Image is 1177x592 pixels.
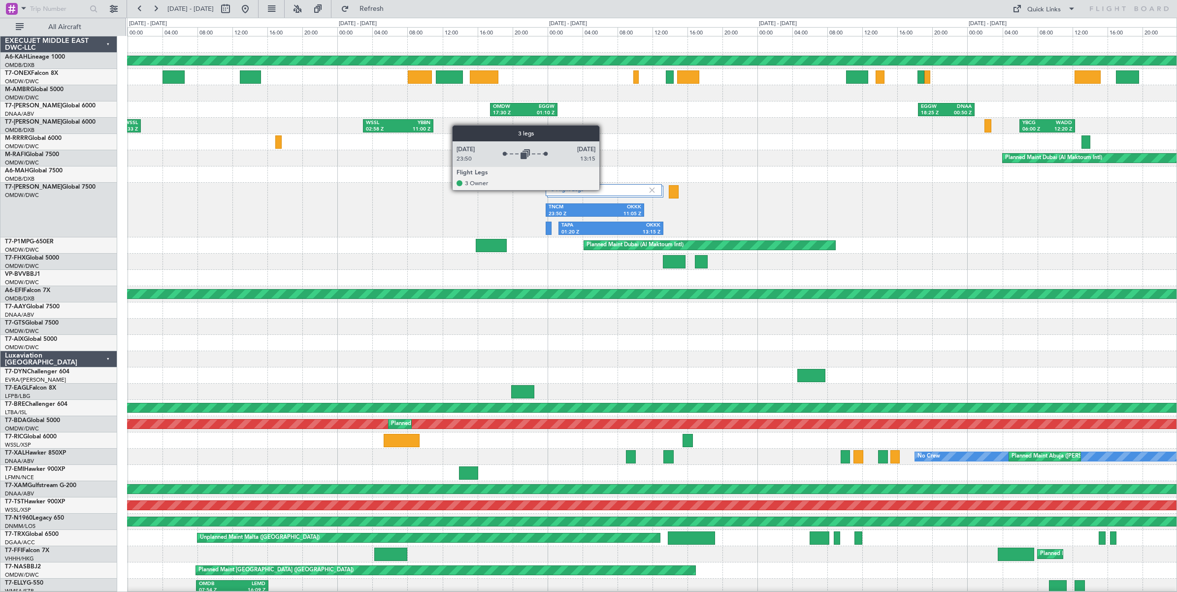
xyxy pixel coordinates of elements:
[917,449,940,464] div: No Crew
[5,184,96,190] a: T7-[PERSON_NAME]Global 7500
[561,222,611,229] div: TAPA
[759,20,797,28] div: [DATE] - [DATE]
[232,27,267,36] div: 12:00
[561,229,611,236] div: 01:20 Z
[198,563,354,578] div: Planned Maint [GEOGRAPHIC_DATA] ([GEOGRAPHIC_DATA])
[232,581,266,588] div: LEMD
[611,229,660,236] div: 13:15 Z
[30,1,87,16] input: Trip Number
[5,466,65,472] a: T7-EMIHawker 900XP
[5,564,41,570] a: T7-NASBBJ2
[5,295,34,302] a: OMDB/DXB
[549,20,587,28] div: [DATE] - [DATE]
[1003,27,1038,36] div: 04:00
[391,417,488,431] div: Planned Maint Dubai (Al Maktoum Intl)
[199,581,232,588] div: OMDB
[5,425,39,432] a: OMDW/DWC
[5,571,39,579] a: OMDW/DWC
[339,20,377,28] div: [DATE] - [DATE]
[5,288,23,294] span: A6-EFI
[200,530,320,545] div: Unplanned Maint Malta ([GEOGRAPHIC_DATA])
[862,27,897,36] div: 12:00
[5,369,69,375] a: T7-DYNChallenger 604
[443,27,478,36] div: 12:00
[5,184,62,190] span: T7-[PERSON_NAME]
[5,376,66,384] a: EVRA/[PERSON_NAME]
[5,483,76,489] a: T7-XAMGulfstream G-200
[1022,120,1047,127] div: YBCG
[587,238,684,253] div: Planned Maint Dubai (Al Maktoum Intl)
[5,490,34,497] a: DNAA/ABV
[1047,120,1073,127] div: WADD
[5,499,65,505] a: T7-TSTHawker 900XP
[5,311,34,319] a: DNAA/ABV
[5,401,25,407] span: T7-BRE
[5,385,56,391] a: T7-EAGLFalcon 8X
[5,418,60,424] a: T7-BDAGlobal 5000
[493,103,523,110] div: OMDW
[969,20,1007,28] div: [DATE] - [DATE]
[407,27,442,36] div: 08:00
[1005,151,1102,165] div: Planned Maint Dubai (Al Maktoum Intl)
[648,186,656,195] img: gray-close.svg
[5,119,96,125] a: T7-[PERSON_NAME]Global 6000
[583,27,618,36] div: 04:00
[5,369,27,375] span: T7-DYN
[1027,5,1061,15] div: Quick Links
[163,27,197,36] div: 04:00
[757,27,792,36] div: 00:00
[302,27,337,36] div: 20:00
[5,54,28,60] span: A6-KAH
[5,434,57,440] a: T7-RICGlobal 6000
[351,5,392,12] span: Refresh
[129,20,167,28] div: [DATE] - [DATE]
[5,255,26,261] span: T7-FHX
[967,27,1002,36] div: 00:00
[5,255,59,261] a: T7-FHXGlobal 5000
[5,580,43,586] a: T7-ELLYG-550
[5,110,34,118] a: DNAA/ABV
[366,120,398,127] div: WSSL
[5,168,29,174] span: A6-MAH
[5,239,30,245] span: T7-P1MP
[5,70,58,76] a: T7-ONEXFalcon 8X
[722,27,757,36] div: 20:00
[595,204,641,211] div: OKKK
[524,110,555,117] div: 01:10 Z
[5,458,34,465] a: DNAA/ABV
[5,434,23,440] span: T7-RIC
[5,580,27,586] span: T7-ELLY
[5,192,39,199] a: OMDW/DWC
[5,271,40,277] a: VP-BVVBBJ1
[5,87,30,93] span: M-AMBR
[5,70,31,76] span: T7-ONEX
[5,418,27,424] span: T7-BDA
[26,24,104,31] span: All Aircraft
[1108,27,1143,36] div: 16:00
[5,288,50,294] a: A6-EFIFalcon 7X
[5,499,24,505] span: T7-TST
[5,119,62,125] span: T7-[PERSON_NAME]
[5,344,39,351] a: OMDW/DWC
[5,87,64,93] a: M-AMBRGlobal 5000
[5,336,24,342] span: T7-AIX
[513,27,548,36] div: 20:00
[5,393,31,400] a: LFPB/LBG
[5,450,25,456] span: T7-XAL
[5,474,34,481] a: LFMN/NCE
[1012,449,1122,464] div: Planned Maint Abuja ([PERSON_NAME] Intl)
[5,135,28,141] span: M-RRRR
[5,409,27,416] a: LTBA/ISL
[5,328,39,335] a: OMDW/DWC
[5,103,62,109] span: T7-[PERSON_NAME]
[549,211,595,218] div: 23:50 Z
[897,27,932,36] div: 16:00
[11,19,107,35] button: All Aircraft
[827,27,862,36] div: 08:00
[5,441,31,449] a: WSSL/XSP
[5,515,33,521] span: T7-N1960
[5,271,26,277] span: VP-BVV
[5,78,39,85] a: OMDW/DWC
[5,54,65,60] a: A6-KAHLineage 1000
[5,62,34,69] a: OMDB/DXB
